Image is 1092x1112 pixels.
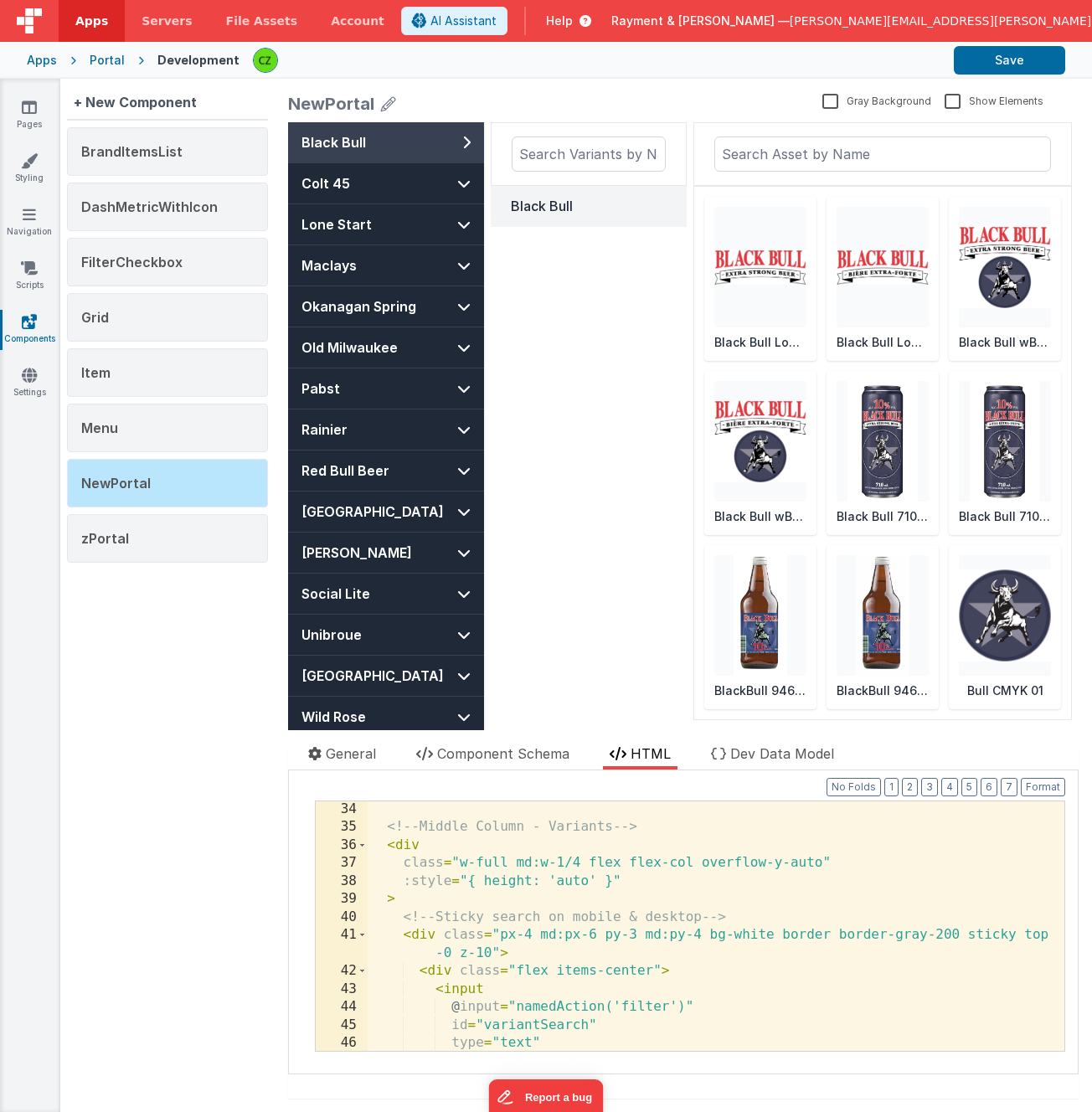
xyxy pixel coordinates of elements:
[316,962,368,981] div: 42
[13,379,156,399] span: [GEOGRAPHIC_DATA]
[81,198,218,215] span: DashMetricWithIcon
[13,543,156,564] span: [GEOGRAPHIC_DATA]
[326,745,376,762] span: General
[401,7,507,35] button: AI Assistant
[549,433,641,553] img: BlackBull 946mL Bottle RGB
[223,74,379,94] div: Black Bull
[81,420,118,436] span: Menu
[224,14,378,49] input: Search Variants by Name
[671,560,763,577] p: Bull CMYK 01
[316,837,368,855] div: 36
[822,92,931,108] label: Gray Background
[81,309,109,326] span: Grid
[549,560,641,577] p: BlackBull 946mL Bottle RGB
[13,256,52,276] span: Pabst
[426,212,518,229] p: Black Bull Logo EN RGB
[316,873,368,891] div: 38
[75,13,108,29] span: Apps
[316,1034,368,1053] div: 46
[13,420,124,440] span: [PERSON_NAME]
[13,174,128,194] span: Okanagan Spring
[316,818,368,837] div: 35
[430,13,497,29] span: AI Assistant
[884,778,899,796] button: 1
[631,745,671,762] span: HTML
[316,981,368,999] div: 43
[671,212,763,229] p: Black Bull wBull EN RGB
[13,297,59,317] span: Rainier
[142,13,192,29] span: Servers
[316,801,368,819] div: 34
[921,778,938,796] button: 3
[316,1017,368,1035] div: 45
[288,92,374,116] div: NewPortal
[81,530,129,547] span: zPortal
[316,926,368,962] div: 41
[13,92,84,112] span: Lone Start
[426,433,518,553] img: BlackBull 946mL Bottle RGB
[671,433,763,553] img: Bull CMYK 01
[671,259,763,379] img: Black Bull 710mL Can FRE DMU RC CMYK
[27,52,57,69] div: Apps
[426,14,763,49] input: Search Asset by Name
[549,386,641,403] p: Black Bull 710mL Can DMU RC
[81,143,183,160] span: BrandItemsList
[226,13,298,29] span: File Assets
[316,890,368,909] div: 39
[13,338,101,358] span: Red Bull Beer
[13,10,78,30] span: Black Bull
[730,745,834,762] span: Dev Data Model
[961,778,977,796] button: 5
[81,254,183,270] span: FilterCheckbox
[671,85,763,205] img: Black Bull wBull EN RGB
[13,502,74,523] span: Unibroue
[13,584,78,605] span: Wild Rose
[981,778,997,796] button: 6
[254,49,277,72] img: b4a104e37d07c2bfba7c0e0e4a273d04
[671,386,763,403] p: Black Bull 710mL Can FRE DMU RC CMYK
[437,745,569,762] span: Component Schema
[549,259,641,379] img: Black Bull 710mL Can DMU RC
[1021,778,1065,796] button: Format
[426,386,518,403] p: Black Bull wBull FR RGB
[611,13,790,29] span: Rayment & [PERSON_NAME] —
[157,52,240,69] div: Development
[13,51,62,71] span: Colt 45
[549,212,641,229] p: Black Bull Logo FR RGB
[13,461,82,481] span: Social Lite
[426,560,518,577] p: BlackBull 946mL Bottle RGB
[1001,778,1017,796] button: 7
[941,778,958,796] button: 4
[90,52,125,69] div: Portal
[945,92,1043,108] label: Show Elements
[546,13,573,29] span: Help
[203,64,399,105] button: Black Bull
[13,133,69,153] span: Maclays
[316,854,368,873] div: 37
[426,259,518,379] img: Black Bull wBull FR RGB
[316,909,368,927] div: 40
[316,998,368,1017] div: 44
[954,46,1065,75] button: Save
[902,778,918,796] button: 2
[549,85,641,205] img: Black Bull Logo FR RGB
[67,85,203,119] div: + New Component
[81,364,111,381] span: Item
[827,778,881,796] button: No Folds
[81,475,151,492] span: NewPortal
[13,215,110,235] span: Old Milwaukee
[426,85,518,205] img: Black Bull Logo EN RGB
